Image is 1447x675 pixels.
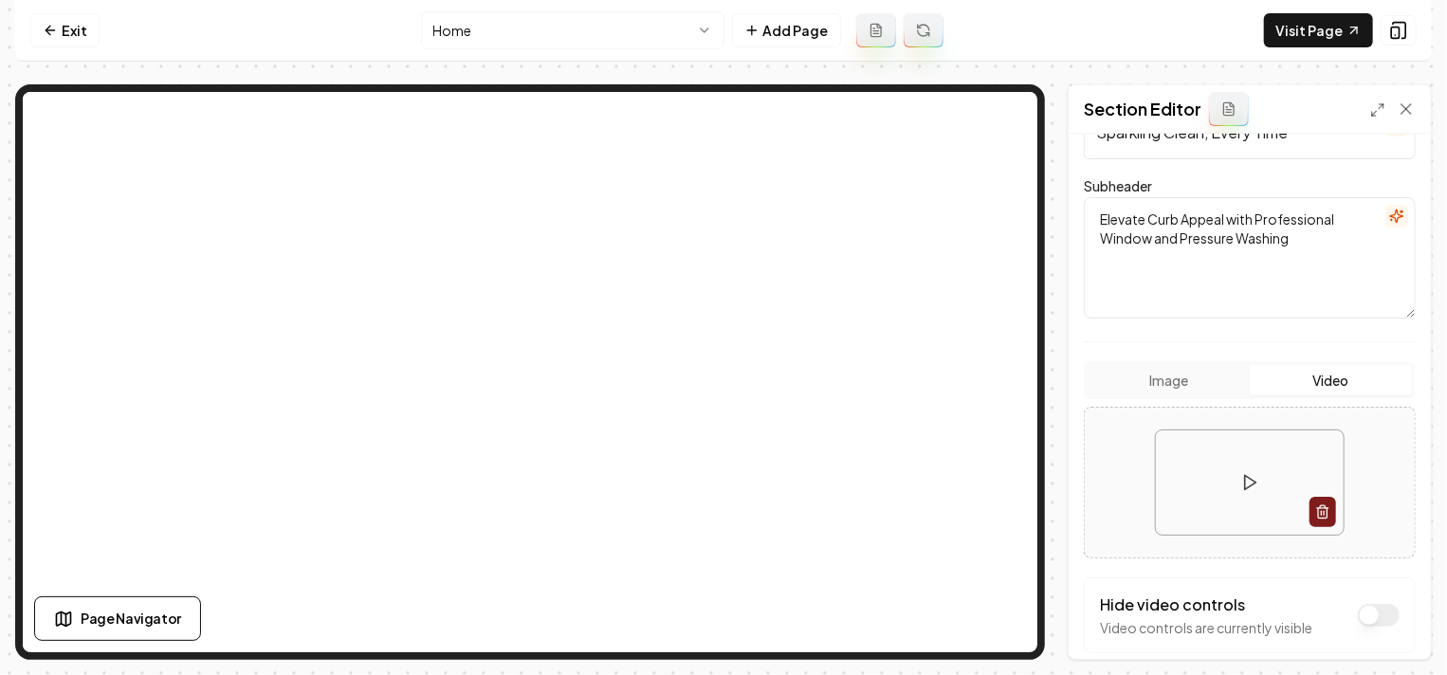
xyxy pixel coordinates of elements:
button: Page Navigator [34,596,201,641]
h2: Section Editor [1084,96,1201,122]
label: Hide video controls [1100,594,1245,614]
label: Subheader [1084,177,1152,194]
button: Add Page [732,13,841,47]
button: Regenerate page [904,13,943,47]
a: Visit Page [1264,13,1373,47]
button: Video [1250,365,1412,395]
button: Add admin page prompt [856,13,896,47]
span: Page Navigator [81,609,181,629]
a: Exit [30,13,100,47]
button: Add admin section prompt [1209,92,1249,126]
p: Video controls are currently visible [1100,618,1312,637]
button: Image [1088,365,1250,395]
